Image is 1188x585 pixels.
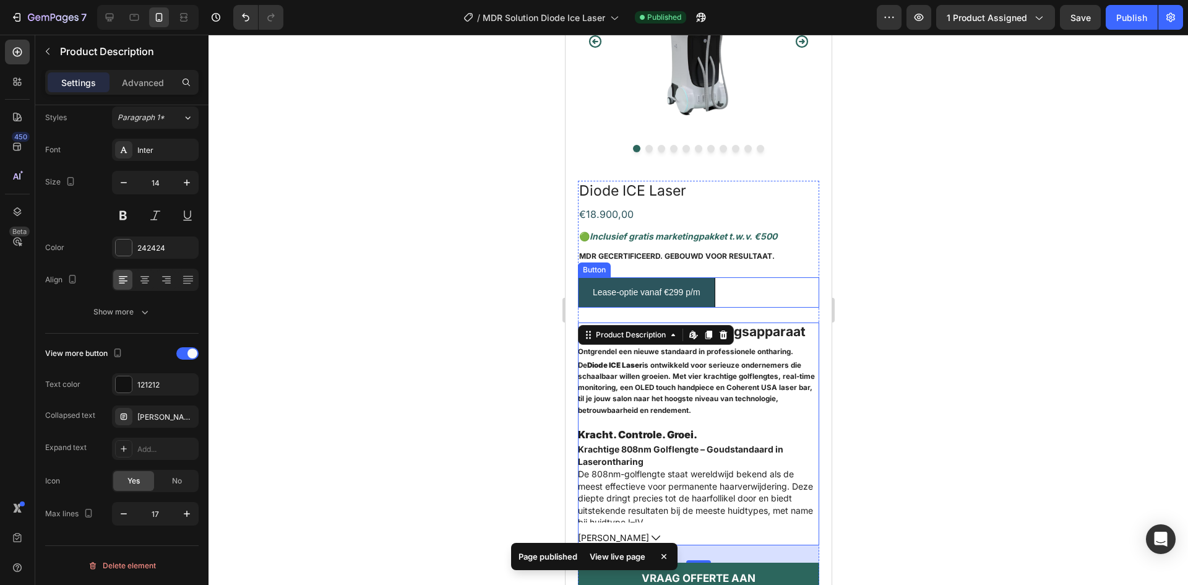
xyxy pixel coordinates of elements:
[154,110,161,118] button: Dot
[22,326,77,335] strong: Diode ICE Laser
[142,110,149,118] button: Dot
[28,295,103,306] div: Product Description
[566,35,832,585] iframe: Design area
[166,110,174,118] button: Dot
[1116,11,1147,24] div: Publish
[15,230,43,241] div: Button
[45,506,96,522] div: Max lines
[45,144,61,155] div: Font
[12,394,132,406] strong: Kracht. Controle. Groei.
[12,498,84,509] span: [PERSON_NAME]
[45,272,80,288] div: Align
[45,475,60,487] div: Icon
[105,110,112,118] button: Dot
[191,110,199,118] button: Dot
[12,528,254,559] button: VRAAG OFFERTE AAN
[137,243,196,254] div: 242424
[45,345,125,362] div: View more button
[45,410,95,421] div: Collapsed text
[12,498,254,509] button: [PERSON_NAME]
[12,409,218,433] strong: Krachtige 808nm Golflengte – Goudstandaard in Laserontharing
[12,243,150,273] a: Lease-optie vanaf €299 p/m
[647,12,681,23] span: Published
[5,5,92,30] button: 7
[67,110,75,118] button: Dot
[24,196,212,207] i: Inclusief gratis marketingpakket t.w.v. €500
[936,5,1055,30] button: 1 product assigned
[88,558,156,573] div: Delete element
[137,145,196,156] div: Inter
[61,76,96,89] p: Settings
[137,379,196,391] div: 121212
[1106,5,1158,30] button: Publish
[582,548,653,565] div: View live page
[12,172,254,188] div: €18.900,00
[45,242,64,253] div: Color
[233,5,283,30] div: Undo/Redo
[117,110,124,118] button: Dot
[137,444,196,455] div: Add...
[45,174,78,191] div: Size
[118,112,165,123] span: Paragraph 1*
[76,537,190,550] div: VRAAG OFFERTE AAN
[45,112,67,123] div: Styles
[127,475,140,487] span: Yes
[12,289,240,305] h2: Het krachtigste ontharingsapparaat
[27,250,135,266] p: Lease-optie vanaf €299 p/m
[12,434,247,493] p: De 808nm-golflengte staat wereldwijd bekend als de meest effectieve voor permanente haarverwijder...
[45,301,199,323] button: Show more
[483,11,605,24] span: MDR Solution Diode Ice Laser
[947,11,1027,24] span: 1 product assigned
[45,442,87,453] div: Expand text
[12,313,249,379] h5: Ontgrendel een nieuwe standaard in professionele ontharing. De is ontwikkeld voor serieuze ondern...
[122,76,164,89] p: Advanced
[14,217,252,227] p: MDR gecertificeerd. Gebouwd voor resultaat.
[1060,5,1101,30] button: Save
[80,110,87,118] button: Dot
[179,110,186,118] button: Dot
[12,193,254,210] div: Rich Text Editor. Editing area: main
[60,44,194,59] p: Product Description
[129,110,137,118] button: Dot
[12,146,254,167] h1: Diode ICE Laser
[92,110,100,118] button: Dot
[45,556,199,576] button: Delete element
[477,11,480,24] span: /
[519,550,577,563] p: Page published
[81,10,87,25] p: 7
[14,194,252,209] p: 🟢
[12,132,30,142] div: 450
[93,306,151,318] div: Show more
[112,106,199,129] button: Paragraph 1*
[137,412,196,423] div: [PERSON_NAME]
[172,475,182,487] span: No
[45,379,80,390] div: Text color
[9,227,30,236] div: Beta
[1146,524,1176,554] div: Open Intercom Messenger
[1070,12,1091,23] span: Save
